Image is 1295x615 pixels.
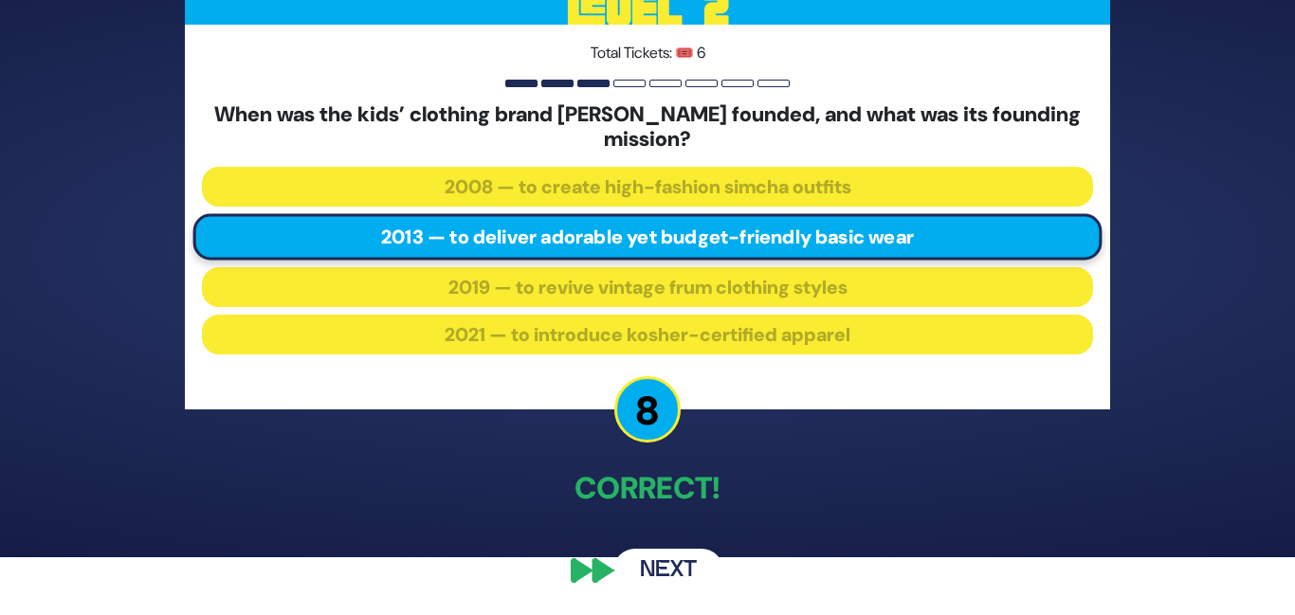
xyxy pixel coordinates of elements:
button: 2021 — to introduce kosher-certified apparel [202,315,1093,354]
button: 2019 — to revive vintage frum clothing styles [202,267,1093,307]
button: 2008 — to create high-fashion simcha outfits [202,167,1093,207]
h5: When was the kids’ clothing brand [PERSON_NAME] founded, and what was its founding mission? [202,102,1093,153]
button: Next [613,549,723,592]
button: 2013 — to deliver adorable yet budget-friendly basic wear [193,214,1103,261]
p: 8 [614,376,681,443]
p: Correct! [185,465,1110,511]
p: Total Tickets: 🎟️ 6 [202,42,1093,64]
